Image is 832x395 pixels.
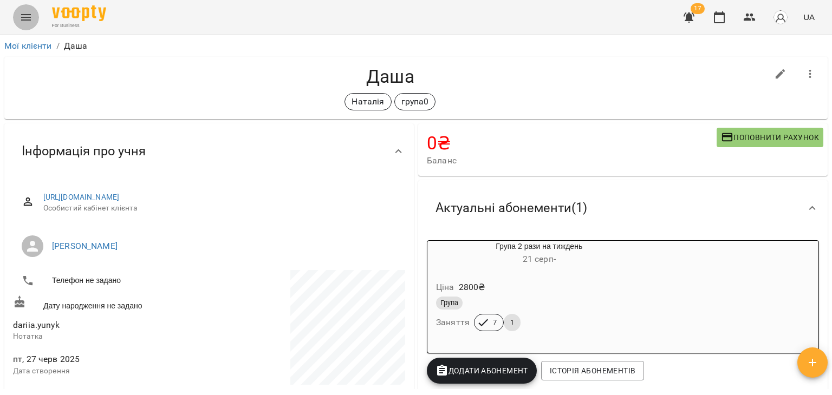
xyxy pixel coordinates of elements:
[13,366,207,377] p: Дата створення
[435,200,587,216] span: Актуальні абонементи ( 1 )
[352,95,384,108] p: Наталія
[691,3,705,14] span: 17
[52,5,106,21] img: Voopty Logo
[64,40,88,52] p: Даша
[22,143,146,160] span: Інформація про учня
[427,241,651,267] div: Група 2 рази на тиждень
[523,254,556,264] span: 21 серп -
[13,320,60,330] span: dariia.yunyk
[401,95,429,108] p: група0
[721,131,819,144] span: Поповнити рахунок
[56,40,60,52] li: /
[13,331,207,342] p: Нотатка
[43,193,120,201] a: [URL][DOMAIN_NAME]
[436,280,454,295] h6: Ціна
[803,11,815,23] span: UA
[52,22,106,29] span: For Business
[773,10,788,25] img: avatar_s.png
[13,4,39,30] button: Menu
[344,93,391,110] div: Наталія
[13,65,768,88] h4: Даша
[43,203,396,214] span: Особистий кабінет клієнта
[427,154,717,167] span: Баланс
[4,41,52,51] a: Мої клієнти
[418,180,828,236] div: Актуальні абонементи(1)
[436,298,463,308] span: Група
[427,358,537,384] button: Додати Абонемент
[13,270,207,292] li: Телефон не задано
[541,361,644,380] button: Історія абонементів
[717,128,823,147] button: Поповнити рахунок
[436,315,470,330] h6: Заняття
[394,93,436,110] div: група0
[427,132,717,154] h4: 0 ₴
[459,281,485,294] p: 2800 ₴
[799,7,819,27] button: UA
[486,318,503,327] span: 7
[504,318,521,327] span: 1
[4,123,414,179] div: Інформація про учня
[4,40,828,52] nav: breadcrumb
[11,293,209,313] div: Дату народження не задано
[550,364,635,377] span: Історія абонементів
[52,241,118,251] a: [PERSON_NAME]
[427,241,651,344] button: Група 2 рази на тиждень21 серп- Ціна2800₴ГрупаЗаняття71
[13,353,207,366] span: пт, 27 черв 2025
[435,364,528,377] span: Додати Абонемент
